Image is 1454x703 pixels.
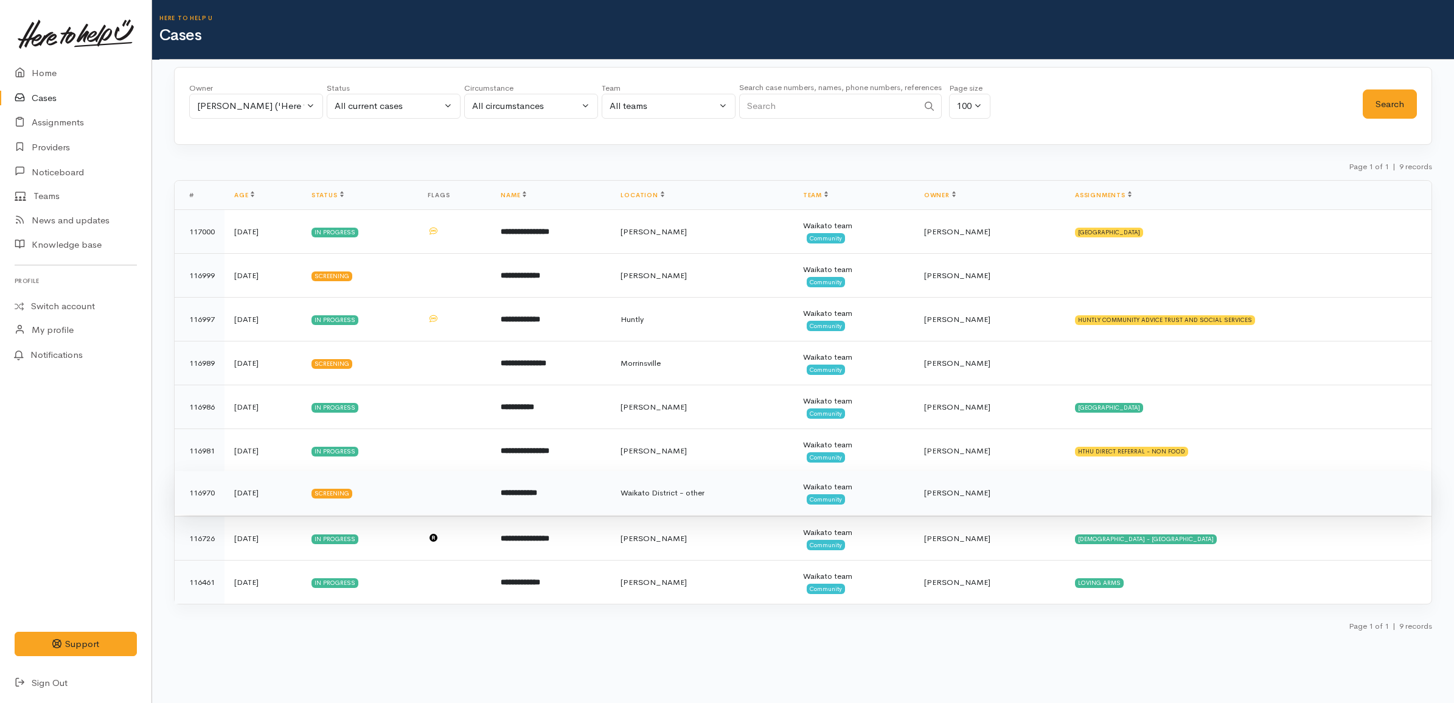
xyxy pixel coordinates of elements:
td: [DATE] [224,429,302,473]
span: [PERSON_NAME] [924,533,990,544]
div: [PERSON_NAME] ('Here to help u') [197,99,304,113]
div: 100 [957,99,972,113]
h6: Here to help u [159,15,1454,21]
a: Assignments [1075,191,1132,199]
div: Waikato team [803,526,905,539]
span: Community [807,233,845,243]
td: [DATE] [224,254,302,298]
span: [PERSON_NAME] [924,446,990,456]
div: HUNTLY COMMUNITY ADVICE TRUST AND SOCIAL SERVICES [1075,315,1255,325]
button: All teams [602,94,736,119]
div: [GEOGRAPHIC_DATA] [1075,228,1143,237]
div: Waikato team [803,439,905,451]
span: Community [807,277,845,287]
div: Screening [311,489,352,498]
h6: Profile [15,273,137,289]
div: Waikato team [803,220,905,232]
span: [PERSON_NAME] [924,358,990,368]
span: Community [807,408,845,418]
span: Waikato District - other [621,488,704,498]
a: Name [501,191,526,199]
td: [DATE] [224,561,302,604]
th: Flags [418,181,491,210]
div: In progress [311,403,358,413]
h1: Cases [159,27,1454,44]
span: | [1393,621,1396,631]
small: Page 1 of 1 9 records [1349,621,1432,631]
td: 117000 [175,210,224,254]
div: All teams [610,99,717,113]
div: In progress [311,578,358,588]
button: All circumstances [464,94,598,119]
th: # [175,181,224,210]
span: [PERSON_NAME] [621,226,687,237]
td: [DATE] [224,341,302,385]
input: Search [739,94,918,119]
span: [PERSON_NAME] [621,577,687,587]
span: [PERSON_NAME] [621,402,687,412]
div: Waikato team [803,481,905,493]
button: 100 [949,94,990,119]
span: [PERSON_NAME] [924,402,990,412]
td: 116999 [175,254,224,298]
div: Status [327,82,461,94]
span: Community [807,540,845,550]
div: Waikato team [803,307,905,320]
div: Screening [311,359,352,369]
span: [PERSON_NAME] [924,577,990,587]
div: LOVING ARMS [1075,578,1124,588]
a: Status [311,191,344,199]
div: In progress [311,534,358,544]
td: [DATE] [224,298,302,341]
span: Morrinsville [621,358,661,368]
div: Page size [949,82,990,94]
span: Community [807,494,845,504]
span: [PERSON_NAME] [924,488,990,498]
div: Owner [189,82,323,94]
div: Waikato team [803,264,905,276]
div: Waikato team [803,351,905,363]
a: Team [803,191,828,199]
span: [PERSON_NAME] [621,446,687,456]
div: HTHU DIRECT REFERRAL - NON FOOD [1075,447,1188,456]
div: Screening [311,271,352,281]
small: Page 1 of 1 9 records [1349,161,1432,172]
button: Katarina Daly ('Here to help u') [189,94,323,119]
td: 116989 [175,341,224,385]
div: All circumstances [472,99,579,113]
div: In progress [311,228,358,237]
a: Age [234,191,254,199]
div: Circumstance [464,82,598,94]
td: 116970 [175,471,224,515]
span: Community [807,584,845,593]
a: Location [621,191,664,199]
span: Community [807,321,845,331]
div: All current cases [335,99,442,113]
span: [PERSON_NAME] [924,270,990,281]
span: [PERSON_NAME] [924,226,990,237]
button: Support [15,632,137,657]
td: 116986 [175,385,224,429]
div: Waikato team [803,570,905,582]
span: [PERSON_NAME] [924,314,990,324]
span: | [1393,161,1396,172]
td: [DATE] [224,517,302,561]
td: [DATE] [224,385,302,429]
div: [GEOGRAPHIC_DATA] [1075,403,1143,413]
td: [DATE] [224,210,302,254]
span: Community [807,365,845,374]
span: [PERSON_NAME] [621,270,687,281]
div: Waikato team [803,395,905,407]
td: 116997 [175,298,224,341]
div: In progress [311,447,358,456]
div: Team [602,82,736,94]
td: [DATE] [224,471,302,515]
span: Huntly [621,314,644,324]
a: Owner [924,191,956,199]
button: Search [1363,89,1417,119]
small: Search case numbers, names, phone numbers, references [739,82,942,93]
button: All current cases [327,94,461,119]
span: [PERSON_NAME] [621,533,687,544]
td: 116726 [175,517,224,561]
div: [DEMOGRAPHIC_DATA] - [GEOGRAPHIC_DATA] [1075,534,1217,544]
